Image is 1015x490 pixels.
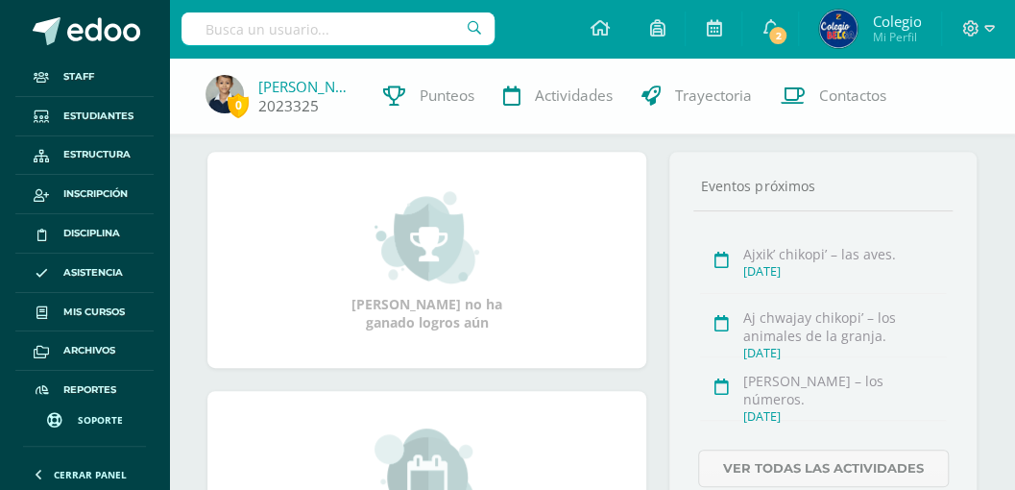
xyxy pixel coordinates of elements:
a: [PERSON_NAME] [258,77,354,96]
a: Actividades [489,58,627,135]
a: Contactos [766,58,901,135]
a: Mis cursos [15,293,154,332]
input: Busca un usuario... [181,12,495,45]
a: Disciplina [15,214,154,254]
span: Colegio [872,12,921,31]
a: Reportes [15,371,154,410]
span: Trayectoria [675,86,752,106]
span: Archivos [63,343,115,358]
a: Estudiantes [15,97,154,136]
img: c600e396c05fc968532ff46e374ede2f.png [819,10,858,48]
div: Ajxik’ chikopi’ – las aves. [743,245,946,263]
a: Punteos [369,58,489,135]
span: 0 [228,93,249,117]
div: [DATE] [743,408,946,425]
img: achievement_small.png [375,189,479,285]
span: Mi Perfil [872,29,921,45]
span: Mis cursos [63,305,125,320]
span: Asistencia [63,265,123,281]
span: Cerrar panel [54,468,127,481]
span: Punteos [420,86,474,106]
span: 2 [767,25,788,46]
a: Inscripción [15,175,154,214]
a: Staff [15,58,154,97]
a: Trayectoria [627,58,766,135]
span: Contactos [819,86,886,106]
img: 45c38e880caa71b890a131c53ff6747f.png [205,75,244,113]
span: Inscripción [63,186,128,202]
div: [PERSON_NAME] no ha ganado logros aún [331,189,523,331]
span: Estructura [63,147,131,162]
a: Soporte [23,394,146,441]
a: Ver todas las actividades [698,450,949,487]
div: [DATE] [743,345,946,361]
span: Staff [63,69,94,85]
a: Archivos [15,331,154,371]
div: Aj chwajay chikopi’ – los animales de la granja. [743,308,946,345]
div: [PERSON_NAME] – los números. [743,372,946,408]
a: Estructura [15,136,154,176]
a: 2023325 [258,96,319,116]
span: Actividades [535,86,613,106]
div: Eventos próximos [693,177,953,195]
span: Soporte [78,413,123,427]
span: Estudiantes [63,109,133,124]
span: Disciplina [63,226,120,241]
span: Reportes [63,382,116,398]
a: Asistencia [15,254,154,293]
div: [DATE] [743,263,946,280]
